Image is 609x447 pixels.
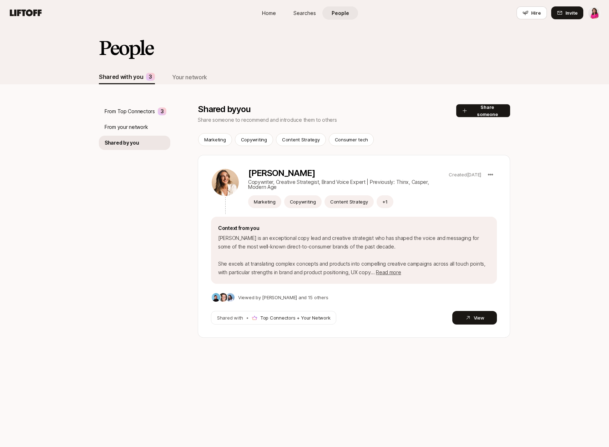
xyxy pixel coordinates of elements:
[287,6,322,20] a: Searches
[254,198,276,205] p: Marketing
[198,104,456,114] p: Shared by you
[219,293,227,302] img: c551205c_2ef0_4c80_93eb_6f7da1791649.jpg
[218,234,490,277] p: [PERSON_NAME] is an exceptional copy lead and creative strategist who has shaped the voice and me...
[204,136,226,143] p: Marketing
[330,198,368,205] p: Content Strategy
[105,123,148,131] p: From your network
[531,9,541,16] span: Hire
[99,70,155,84] button: Shared with you3
[260,314,330,321] p: Top Connectors + Your Network
[377,195,394,208] button: +1
[248,168,446,178] p: [PERSON_NAME]
[293,9,316,17] span: Searches
[172,72,207,82] div: Your network
[248,180,446,190] p: Copywriter, Creative Strategist, Brand Voice Expert | Previously: Thinx, Casper, Modern Age
[251,6,287,20] a: Home
[149,72,152,81] p: 3
[238,294,328,301] p: Viewed by [PERSON_NAME] and 15 others
[105,107,155,116] p: From Top Connectors
[452,311,497,325] button: View
[217,314,243,321] p: Shared with
[218,224,490,232] p: Context from you
[449,171,481,178] p: Created [DATE]
[335,136,368,143] p: Consumer tech
[551,6,583,19] button: Invite
[322,6,358,20] a: People
[376,269,401,275] span: Read more
[198,116,456,124] p: Share someone to recommend and introduce them to others
[588,6,600,19] button: Emma Frane
[172,70,207,84] button: Your network
[212,169,239,196] img: ACg8ocIwrTgCw_QZCipXo3wDVUaey2BtsS-F9nbnWlvHGJPKG67ro-_o=s160-c
[241,136,267,143] p: Copywriting
[565,9,578,16] span: Invite
[262,9,276,17] span: Home
[105,139,139,147] p: Shared by you
[161,107,164,116] p: 3
[99,37,153,59] h2: People
[246,314,249,321] p: •
[282,136,320,143] p: Content Strategy
[456,104,510,117] button: Share someone
[588,7,600,19] img: Emma Frane
[99,72,143,81] div: Shared with you
[332,9,349,17] span: People
[517,6,547,19] button: Hire
[212,293,220,302] img: 678d0f93_288a_41d9_ba69_5248bbad746e.jpg
[290,198,316,205] p: Copywriting
[226,293,235,302] img: 3b21b1e9_db0a_4655_a67f_ab9b1489a185.jpg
